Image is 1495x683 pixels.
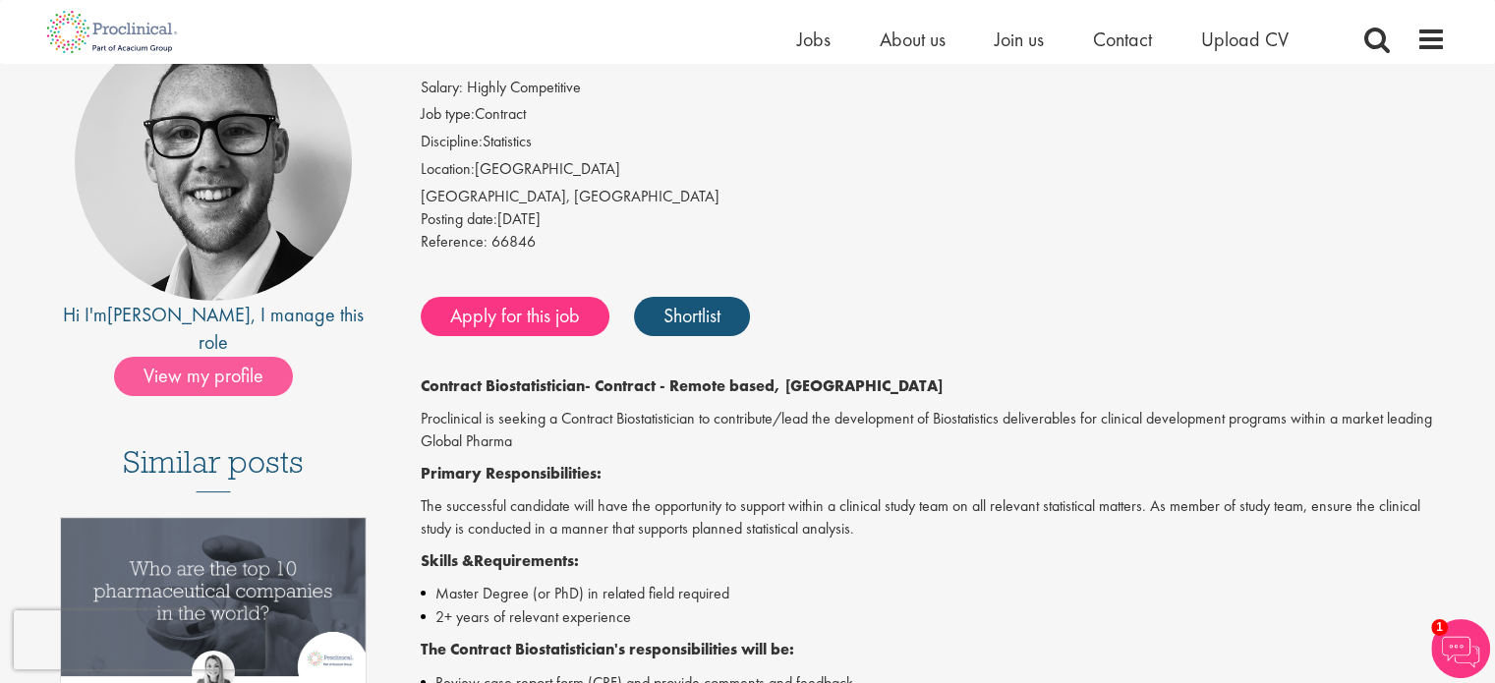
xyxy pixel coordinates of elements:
iframe: reCAPTCHA [14,610,265,669]
label: Salary: [421,77,463,99]
li: Contract [421,103,1446,131]
strong: Contract Biostatistician [421,375,585,396]
li: 2+ years of relevant experience [421,605,1446,629]
span: Posting date: [421,208,497,229]
p: Proclinical is seeking a Contract Biostatistician to contribute/lead the development of Biostatis... [421,408,1446,453]
a: Shortlist [634,297,750,336]
a: Apply for this job [421,297,609,336]
label: Discipline: [421,131,483,153]
label: Reference: [421,231,488,254]
img: imeage of recruiter George Breen [75,24,352,301]
img: Chatbot [1431,619,1490,678]
div: Hi I'm , I manage this role [50,301,377,357]
strong: - Contract - Remote based, [GEOGRAPHIC_DATA] [585,375,943,396]
label: Location: [421,158,475,181]
p: The successful candidate will have the opportunity to support within a clinical study team on all... [421,495,1446,541]
div: [GEOGRAPHIC_DATA], [GEOGRAPHIC_DATA] [421,186,1446,208]
strong: Requirements: [474,550,579,571]
div: [DATE] [421,208,1446,231]
label: Job type: [421,103,475,126]
a: [PERSON_NAME] [107,302,251,327]
li: [GEOGRAPHIC_DATA] [421,158,1446,186]
span: View my profile [114,357,293,396]
li: Master Degree (or PhD) in related field required [421,582,1446,605]
img: Top 10 pharmaceutical companies in the world 2025 [61,518,367,676]
a: Upload CV [1201,27,1289,52]
span: 66846 [491,231,536,252]
a: Contact [1093,27,1152,52]
span: 1 [1431,619,1448,636]
li: Statistics [421,131,1446,158]
span: Highly Competitive [467,77,581,97]
strong: Skills & [421,550,474,571]
strong: Primary Responsibilities: [421,463,602,484]
h3: Similar posts [123,445,304,492]
strong: The Contract Biostatistician's responsibilities will be: [421,639,794,659]
a: Join us [995,27,1044,52]
a: Jobs [797,27,831,52]
a: View my profile [114,361,313,386]
a: About us [880,27,946,52]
